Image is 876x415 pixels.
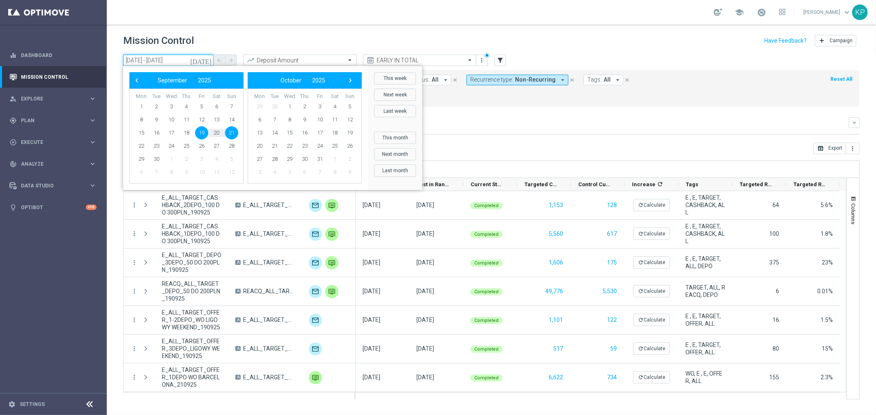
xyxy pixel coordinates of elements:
span: Recurrence type: [470,76,513,83]
span: Calculate column [655,180,663,189]
button: refreshCalculate [633,256,670,269]
img: Optimail [309,199,322,212]
span: 10 [195,166,208,179]
i: arrow_forward [228,57,234,63]
div: Press SPACE to select this row. [124,249,356,277]
i: refresh [638,202,644,208]
i: refresh [638,231,644,237]
span: Columns [850,203,857,224]
span: Analyze [21,162,89,166]
span: ‹ [131,75,142,86]
span: 2025 [312,77,325,84]
button: more_vert [131,259,138,266]
button: refreshCalculate [633,199,670,211]
a: Dashboard [21,44,97,66]
span: 8 [165,166,178,179]
button: Mission Control [9,74,97,80]
span: 3 [253,166,266,179]
button: Last month [374,164,416,177]
button: refreshCalculate [633,342,670,355]
button: filter_alt [494,55,506,66]
button: arrow_back [214,55,225,66]
div: Data Studio [9,182,89,189]
span: 22 [283,139,296,153]
span: 30 [150,153,163,166]
button: refreshCalculate [633,314,670,326]
th: weekday [164,93,179,100]
span: 5 [225,153,238,166]
i: add [819,37,825,44]
button: more_vert [131,345,138,352]
span: A [235,317,241,322]
button: play_circle_outline Execute keyboard_arrow_right [9,139,97,146]
img: Optimail [309,228,322,241]
span: 4 [180,100,193,113]
span: 7 [268,113,281,126]
i: [DATE] [190,57,212,64]
img: Optimail [309,342,322,356]
span: 24 [165,139,178,153]
i: arrow_drop_down [442,76,449,84]
span: 19 [343,126,356,139]
th: weekday [194,93,209,100]
button: more_vert [131,287,138,295]
span: Plan [21,118,89,123]
span: Targeted Customers [524,181,557,187]
div: track_changes Analyze keyboard_arrow_right [9,161,97,167]
span: 9 [298,113,311,126]
span: Tags: [587,76,602,83]
button: more_vert [478,55,486,65]
span: 6 [135,166,148,179]
img: Private message [325,199,338,212]
button: 2025 [307,75,331,86]
i: more_vert [849,145,856,152]
i: person_search [9,95,17,103]
th: weekday [224,93,239,100]
th: weekday [252,93,267,100]
i: trending_up [246,56,255,64]
button: close [451,75,459,84]
span: 1 [165,153,178,166]
div: Plan [9,117,89,124]
span: 16 [298,126,311,139]
img: Optimail [309,256,322,269]
span: 28 [225,139,238,153]
span: 9 [150,113,163,126]
span: 10 [313,113,326,126]
div: KP [852,5,868,20]
span: 30 [298,153,311,166]
span: All [432,76,439,83]
i: refresh [657,181,663,187]
ng-select: EARLY IN TOTAL [363,55,476,66]
div: There are unsaved changes [484,52,490,58]
i: refresh [638,317,644,323]
th: weekday [134,93,149,100]
span: 2 [343,153,356,166]
i: keyboard_arrow_right [89,95,97,103]
th: weekday [179,93,194,100]
span: September [158,77,187,84]
i: refresh [638,260,644,265]
button: 2025 [193,75,216,86]
span: Campaign [830,38,853,43]
span: 24 [313,139,326,153]
button: Reset All [830,75,853,84]
span: Execute [21,140,89,145]
i: more_vert [131,374,138,381]
button: Tags: All arrow_drop_down [584,75,623,85]
button: lightbulb Optibot +10 [9,204,97,211]
span: A [235,260,241,265]
span: 5 [195,100,208,113]
i: preview [366,56,375,64]
span: 25 [180,139,193,153]
span: A [235,289,241,294]
button: more_vert [131,201,138,209]
span: 4 [268,166,281,179]
button: more_vert [131,230,138,237]
img: Optimail [309,285,322,298]
span: 22 [135,139,148,153]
